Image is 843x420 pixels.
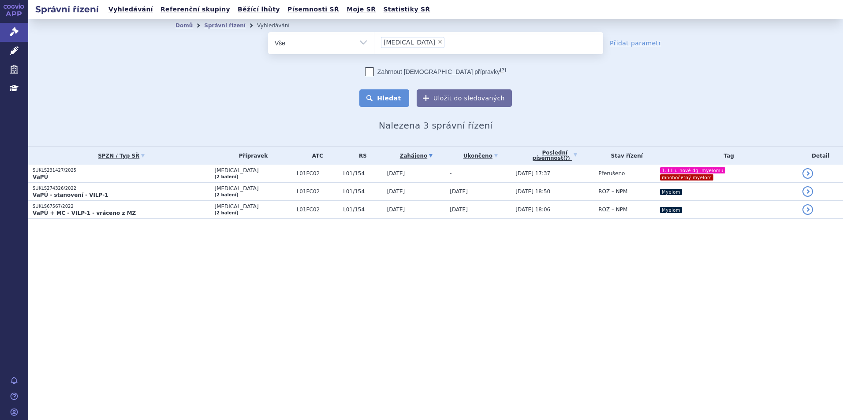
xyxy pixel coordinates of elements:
[500,67,506,73] abbr: (?)
[214,203,292,210] span: [MEDICAL_DATA]
[365,67,506,76] label: Zahrnout [DEMOGRAPHIC_DATA] přípravky
[798,147,843,165] th: Detail
[515,206,550,213] span: [DATE] 18:06
[450,188,468,195] span: [DATE]
[344,4,378,15] a: Moje SŘ
[214,174,238,179] a: (2 balení)
[297,188,339,195] span: L01FC02
[214,192,238,197] a: (2 balení)
[285,4,342,15] a: Písemnosti SŘ
[33,150,210,162] a: SPZN / Typ SŘ
[802,204,813,215] a: detail
[214,210,238,215] a: (2 balení)
[292,147,339,165] th: ATC
[660,189,682,195] i: Myelom
[380,4,433,15] a: Statistiky SŘ
[379,120,492,131] span: Nalezena 3 správní řízení
[515,147,594,165] a: Poslednípísemnost(?)
[447,37,489,48] input: [MEDICAL_DATA]
[417,89,512,107] button: Uložit do sledovaných
[655,147,798,165] th: Tag
[175,22,193,29] a: Domů
[257,19,301,32] li: Vyhledávání
[210,147,292,165] th: Přípravek
[598,206,627,213] span: ROZ – NPM
[33,174,48,180] strong: VaPÚ
[387,188,405,195] span: [DATE]
[598,188,627,195] span: ROZ – NPM
[214,185,292,192] span: [MEDICAL_DATA]
[450,206,468,213] span: [DATE]
[214,167,292,173] span: [MEDICAL_DATA]
[343,188,382,195] span: L01/154
[610,39,661,48] a: Přidat parametr
[158,4,233,15] a: Referenční skupiny
[387,170,405,177] span: [DATE]
[802,186,813,197] a: detail
[515,188,550,195] span: [DATE] 18:50
[359,89,409,107] button: Hledat
[297,170,339,177] span: L01FC02
[33,203,210,210] p: SUKLS67567/2022
[387,150,446,162] a: Zahájeno
[33,167,210,173] p: SUKLS231427/2025
[297,206,339,213] span: L01FC02
[660,207,682,213] i: Myelom
[33,210,136,216] strong: VaPÚ + MC - VILP-1 - vráceno z MZ
[450,170,451,177] span: -
[563,156,570,161] abbr: (?)
[339,147,382,165] th: RS
[437,39,443,44] span: ×
[660,167,725,173] i: 1. LL u nově dg. myelomu
[343,170,382,177] span: L01/154
[515,170,550,177] span: [DATE] 17:37
[106,4,156,15] a: Vyhledávání
[28,3,106,15] h2: Správní řízení
[802,168,813,179] a: detail
[660,174,713,181] i: mnohočetný myelom
[594,147,655,165] th: Stav řízení
[598,170,625,177] span: Přerušeno
[387,206,405,213] span: [DATE]
[343,206,382,213] span: L01/154
[384,39,435,45] span: [MEDICAL_DATA]
[33,192,108,198] strong: VaPÚ - stanovení - VILP-1
[33,185,210,192] p: SUKLS274326/2022
[450,150,511,162] a: Ukončeno
[235,4,283,15] a: Běžící lhůty
[204,22,246,29] a: Správní řízení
